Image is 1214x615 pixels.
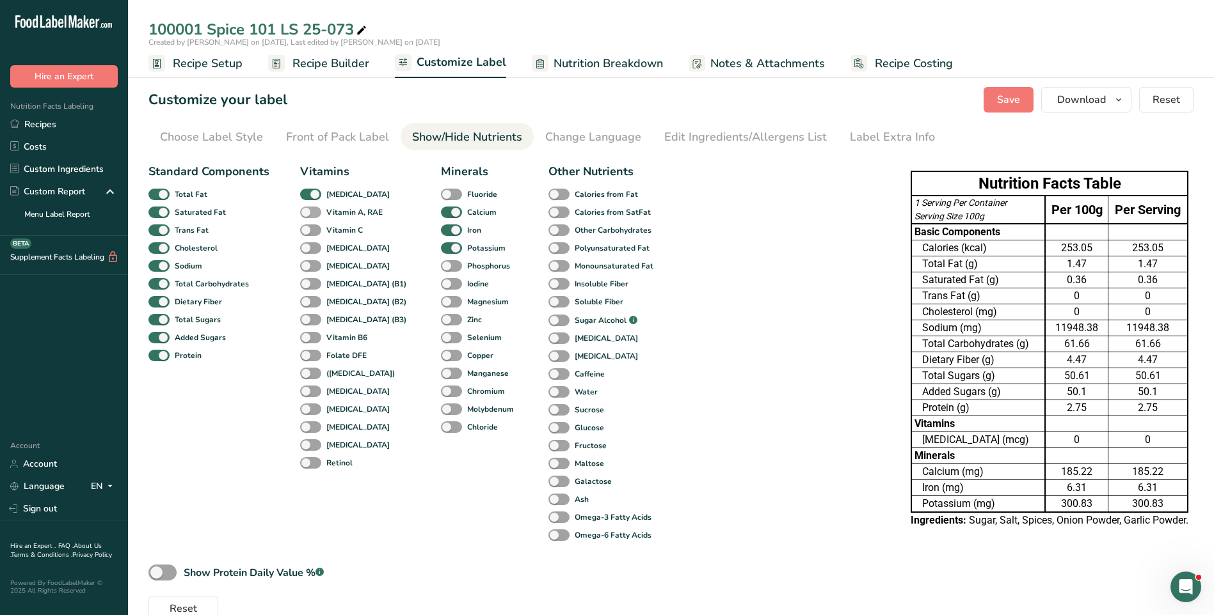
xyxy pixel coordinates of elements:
td: Basic Components [911,224,1045,240]
div: 300.83 [1111,496,1185,511]
b: Chloride [467,421,498,433]
div: 61.66 [1048,336,1105,352]
div: 0 [1048,288,1105,304]
b: Sucrose [575,404,604,416]
span: Recipe Setup [173,55,243,72]
b: [MEDICAL_DATA] [326,385,390,397]
div: Minerals [441,163,518,180]
div: Show/Hide Nutrients [412,128,522,146]
div: 6.31 [1048,480,1105,495]
div: Edit Ingredients/Allergens List [664,128,827,146]
div: 50.61 [1048,368,1105,384]
b: Water [575,386,598,398]
div: 11948.38 [1111,320,1185,336]
td: Minerals [911,448,1045,464]
a: Hire an Expert . [10,541,56,550]
span: Save [997,92,1020,107]
iframe: Intercom live chat [1170,572,1201,602]
span: Recipe Builder [292,55,369,72]
button: Save [984,87,1034,113]
div: Label Extra Info [850,128,935,146]
div: 6.31 [1111,480,1185,495]
b: Phosphorus [467,260,510,272]
div: 0 [1048,304,1105,320]
b: [MEDICAL_DATA] [326,242,390,254]
b: Zinc [467,314,482,325]
div: Front of Pack Label [286,128,389,146]
b: Calcium [467,206,497,218]
span: Created by [PERSON_NAME] on [DATE], Last edited by [PERSON_NAME] on [DATE] [148,37,440,47]
div: 0.36 [1048,272,1105,288]
div: 253.05 [1111,240,1185,256]
b: [MEDICAL_DATA] [326,439,390,451]
b: [MEDICAL_DATA] [326,189,390,200]
b: Total Fat [175,189,207,200]
a: Recipe Builder [268,49,369,78]
div: 50.61 [1111,368,1185,384]
span: Nutrition Breakdown [554,55,663,72]
div: 0 [1048,432,1105,448]
td: [MEDICAL_DATA] (mcg) [911,432,1045,448]
div: 185.22 [1048,464,1105,479]
b: Added Sugars [175,332,226,343]
b: Iodine [467,278,489,290]
b: Vitamin B6 [326,332,367,343]
th: Nutrition Facts Table [911,171,1188,196]
b: [MEDICAL_DATA] [326,260,390,272]
div: 1.47 [1048,256,1105,272]
a: Notes & Attachments [689,49,825,78]
div: 0 [1111,288,1185,304]
b: Fructose [575,440,607,451]
b: Galactose [575,476,612,487]
div: Standard Components [148,163,269,180]
b: Vitamin A, RAE [326,206,383,218]
span: Reset [1153,92,1180,107]
td: Total Carbohydrates (g) [911,336,1045,352]
b: Molybdenum [467,403,514,415]
b: Manganese [467,368,509,379]
div: Choose Label Style [160,128,263,146]
a: Customize Label [395,48,506,79]
div: 100001 Spice 101 LS 25-073 [148,18,369,41]
b: Soluble Fiber [575,296,623,307]
div: 0 [1111,304,1185,320]
b: Selenium [467,332,502,343]
span: Customize Label [417,54,506,71]
div: Custom Report [10,185,85,198]
span: Download [1057,92,1106,107]
b: [MEDICAL_DATA] (B2) [326,296,406,307]
b: Total Carbohydrates [175,278,249,290]
button: Reset [1139,87,1194,113]
div: 300.83 [1048,496,1105,511]
a: Language [10,475,65,497]
b: Omega-6 Fatty Acids [575,529,651,541]
a: About Us . [10,541,102,559]
b: Cholesterol [175,242,218,254]
b: Folate DFE [326,350,367,361]
b: Trans Fat [175,224,209,236]
div: BETA [10,238,31,249]
b: Ash [575,494,589,505]
b: Total Sugars [175,314,221,325]
div: 2.75 [1111,400,1185,416]
b: Caffeine [575,368,605,380]
td: Dietary Fiber (g) [911,352,1045,368]
b: Copper [467,350,493,361]
div: 11948.38 [1048,320,1105,336]
td: Iron (mg) [911,480,1045,496]
div: 2.75 [1048,400,1105,416]
td: Added Sugars (g) [911,384,1045,400]
td: Total Sugars (g) [911,368,1045,384]
b: [MEDICAL_DATA] [326,403,390,415]
b: Calories from SatFat [575,206,651,218]
b: [MEDICAL_DATA] (B1) [326,278,406,290]
b: Vitamin C [326,224,363,236]
a: Recipe Setup [148,49,243,78]
b: Sodium [175,260,202,272]
h1: Customize your label [148,90,287,111]
span: Ingredients: [911,514,966,526]
span: Recipe Costing [875,55,953,72]
b: [MEDICAL_DATA] (B3) [326,314,406,325]
button: Download [1041,87,1131,113]
td: Cholesterol (mg) [911,304,1045,320]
